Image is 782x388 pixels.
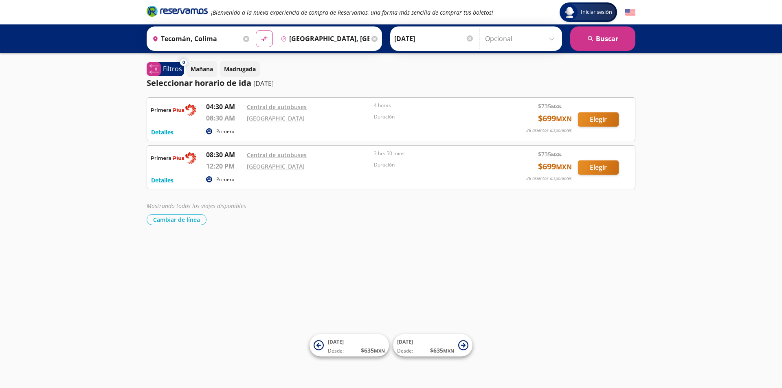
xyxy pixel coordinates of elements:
[394,28,474,49] input: Elegir Fecha
[374,102,497,109] p: 4 horas
[163,64,182,74] p: Filtros
[147,214,206,225] button: Cambiar de línea
[393,334,472,357] button: [DATE]Desde:$635MXN
[328,338,344,345] span: [DATE]
[430,346,454,355] span: $ 635
[147,5,208,17] i: Brand Logo
[247,103,307,111] a: Central de autobuses
[151,150,196,166] img: RESERVAMOS
[247,114,305,122] a: [GEOGRAPHIC_DATA]
[206,161,243,171] p: 12:20 PM
[206,113,243,123] p: 08:30 AM
[443,348,454,354] small: MXN
[526,175,572,182] p: 28 asientos disponibles
[277,28,369,49] input: Buscar Destino
[538,150,562,158] span: $ 735
[361,346,385,355] span: $ 635
[216,128,235,135] p: Primera
[551,151,562,158] small: MXN
[147,77,251,89] p: Seleccionar horario de ida
[216,176,235,183] p: Primera
[151,128,174,136] button: Detalles
[147,5,208,20] a: Brand Logo
[182,59,185,66] span: 0
[247,162,305,170] a: [GEOGRAPHIC_DATA]
[538,160,572,173] span: $ 699
[570,26,635,51] button: Buscar
[538,112,572,125] span: $ 699
[310,334,389,357] button: [DATE]Desde:$635MXN
[556,162,572,171] small: MXN
[186,61,217,77] button: Mañana
[206,150,243,160] p: 08:30 AM
[191,65,213,73] p: Mañana
[374,348,385,354] small: MXN
[151,102,196,118] img: RESERVAMOS
[149,28,241,49] input: Buscar Origen
[578,8,615,16] span: Iniciar sesión
[374,113,497,121] p: Duración
[397,347,413,355] span: Desde:
[206,102,243,112] p: 04:30 AM
[220,61,260,77] button: Madrugada
[374,150,497,157] p: 3 hrs 50 mins
[556,114,572,123] small: MXN
[247,151,307,159] a: Central de autobuses
[625,7,635,18] button: English
[397,338,413,345] span: [DATE]
[538,102,562,110] span: $ 735
[147,202,246,210] em: Mostrando todos los viajes disponibles
[551,103,562,110] small: MXN
[147,62,184,76] button: 0Filtros
[224,65,256,73] p: Madrugada
[374,161,497,169] p: Duración
[211,9,493,16] em: ¡Bienvenido a la nueva experiencia de compra de Reservamos, una forma más sencilla de comprar tus...
[578,112,619,127] button: Elegir
[253,79,274,88] p: [DATE]
[485,28,558,49] input: Opcional
[578,160,619,175] button: Elegir
[328,347,344,355] span: Desde:
[526,127,572,134] p: 28 asientos disponibles
[151,176,174,184] button: Detalles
